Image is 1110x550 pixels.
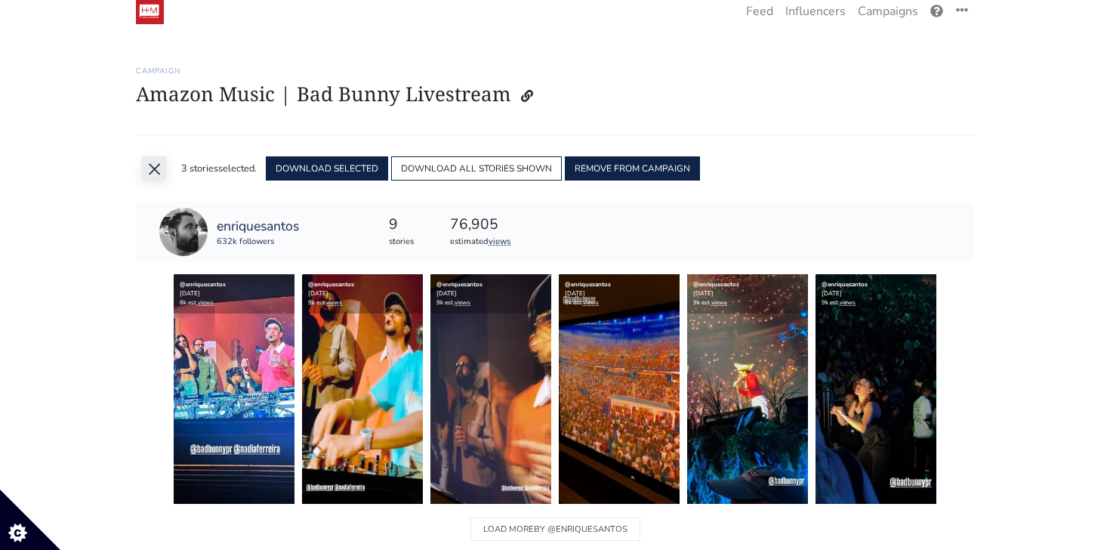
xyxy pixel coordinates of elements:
a: views [326,298,342,307]
a: views [455,298,470,307]
a: @enriquesantos [180,280,226,289]
div: selected. [181,162,257,176]
div: [DATE] 9k est. [687,274,808,314]
div: [DATE] 9k est. [816,274,936,314]
div: 632k followers [217,236,299,249]
div: [DATE] 8k est. [174,274,294,314]
button: DOWNLOAD SELECTED [266,156,388,181]
a: @enriquesantos [822,280,868,289]
div: [DATE] 9k est. [302,274,423,314]
a: @enriquesantos [565,280,611,289]
span: stories [190,162,218,175]
button: × [142,156,166,181]
div: [DATE] 9k est. [559,274,680,314]
div: stories [389,236,414,249]
button: DOWNLOAD ALL STORIES SHOWN [391,156,562,181]
a: enriquesantos [217,216,299,236]
h6: Campaign [136,66,974,76]
a: views [840,298,856,307]
a: @enriquesantos [693,280,739,289]
a: views [583,298,599,307]
span: 3 [181,162,187,175]
a: @enriquesantos [308,280,354,289]
button: LOAD MOREBY @enriquesantos [470,518,640,541]
a: views [198,298,214,307]
a: views [711,298,727,307]
span: BY @enriquesantos [534,520,627,539]
button: REMOVE FROM CAMPAIGN [565,156,700,181]
div: 9 [389,214,414,236]
a: views [489,236,510,247]
h1: Amazon Music | Bad Bunny Livestream [136,82,974,110]
img: 30343723.jpg [159,208,208,256]
div: [DATE] 9k est. [430,274,551,314]
a: @enriquesantos [436,280,483,289]
div: 76,905 [450,214,510,236]
div: estimated [450,236,510,249]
